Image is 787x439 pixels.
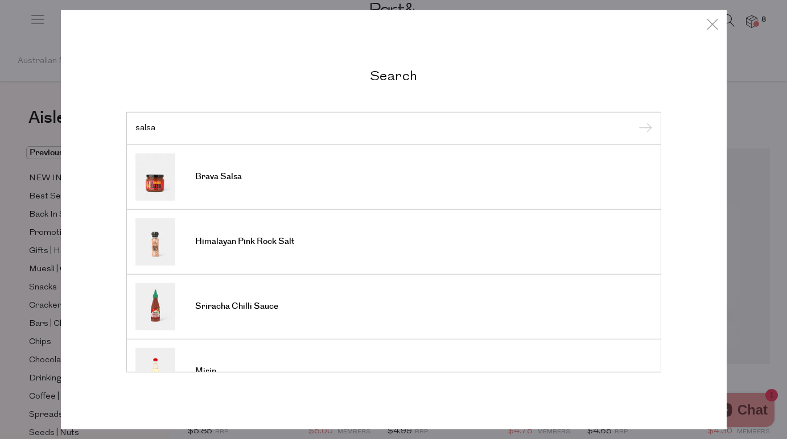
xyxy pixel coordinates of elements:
[126,67,661,84] h2: Search
[135,283,652,330] a: Sriracha Chilli Sauce
[135,347,175,395] img: Mirin
[135,218,175,265] img: Himalayan Pink Rock Salt
[135,347,652,395] a: Mirin
[195,301,278,312] span: Sriracha Chilli Sauce
[195,171,242,183] span: Brava Salsa
[135,153,652,200] a: Brava Salsa
[195,236,295,247] span: Himalayan Pink Rock Salt
[195,366,216,377] span: Mirin
[135,153,175,200] img: Brava Salsa
[135,283,175,330] img: Sriracha Chilli Sauce
[135,124,652,132] input: Search
[135,218,652,265] a: Himalayan Pink Rock Salt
